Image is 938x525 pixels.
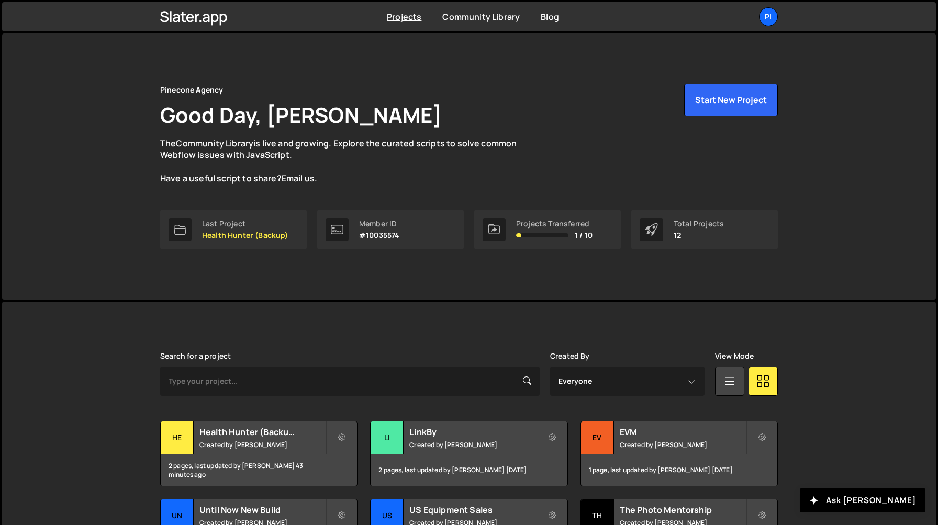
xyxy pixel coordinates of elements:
div: Pinecone Agency [160,84,223,96]
a: Blog [541,11,559,22]
h1: Good Day, [PERSON_NAME] [160,100,442,129]
h2: US Equipment Sales [409,504,535,516]
div: Total Projects [674,220,724,228]
h2: LinkBy [409,426,535,438]
div: EV [581,421,614,454]
span: 1 / 10 [575,231,593,239]
div: 2 pages, last updated by [PERSON_NAME] 43 minutes ago [161,454,357,486]
a: He Health Hunter (Backup) Created by [PERSON_NAME] 2 pages, last updated by [PERSON_NAME] 43 minu... [160,421,358,486]
p: 12 [674,231,724,239]
a: Community Library [176,138,253,149]
small: Created by [PERSON_NAME] [199,440,326,449]
h2: The Photo Mentorship [620,504,746,516]
p: #10035574 [359,231,399,239]
label: Created By [550,352,590,360]
a: Li LinkBy Created by [PERSON_NAME] 2 pages, last updated by [PERSON_NAME] [DATE] [370,421,567,486]
h2: Until Now New Build [199,504,326,516]
div: 2 pages, last updated by [PERSON_NAME] [DATE] [371,454,567,486]
div: Member ID [359,220,399,228]
p: Health Hunter (Backup) [202,231,288,239]
div: He [161,421,194,454]
input: Type your project... [160,367,540,396]
h2: Health Hunter (Backup) [199,426,326,438]
div: 1 page, last updated by [PERSON_NAME] [DATE] [581,454,777,486]
a: EV EVM Created by [PERSON_NAME] 1 page, last updated by [PERSON_NAME] [DATE] [580,421,778,486]
div: Li [371,421,404,454]
p: The is live and growing. Explore the curated scripts to solve common Webflow issues with JavaScri... [160,138,537,185]
a: Projects [387,11,421,22]
button: Ask [PERSON_NAME] [800,488,925,512]
button: Start New Project [684,84,778,116]
h2: EVM [620,426,746,438]
a: Last Project Health Hunter (Backup) [160,210,307,249]
a: Pi [759,7,778,26]
a: Community Library [442,11,520,22]
a: Email us [282,173,315,184]
label: Search for a project [160,352,231,360]
div: Projects Transferred [516,220,593,228]
label: View Mode [715,352,754,360]
div: Last Project [202,220,288,228]
small: Created by [PERSON_NAME] [409,440,535,449]
small: Created by [PERSON_NAME] [620,440,746,449]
